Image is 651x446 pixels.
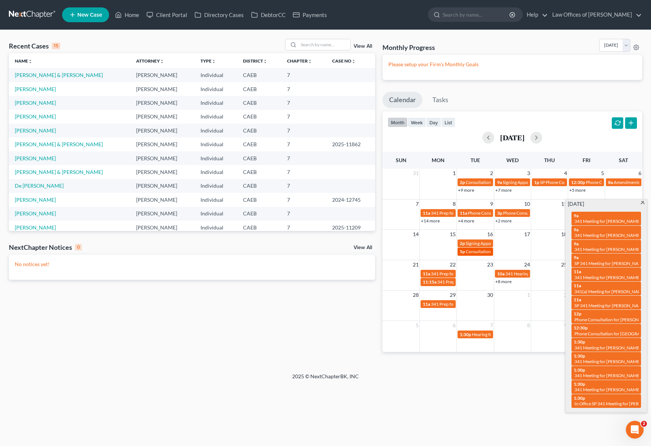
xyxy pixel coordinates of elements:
[472,332,569,337] span: Hearing for [PERSON_NAME] & [PERSON_NAME]
[574,387,641,392] span: 341 Meeting for [PERSON_NAME]
[15,210,56,217] a: [PERSON_NAME]
[130,165,195,179] td: [PERSON_NAME]
[449,230,456,239] span: 15
[571,180,585,185] span: 12:30p
[608,180,613,185] span: 8a
[130,96,195,110] td: [PERSON_NAME]
[441,117,455,127] button: list
[15,224,56,231] a: [PERSON_NAME]
[574,297,581,302] span: 11a
[195,82,237,96] td: Individual
[15,100,56,106] a: [PERSON_NAME]
[526,169,531,178] span: 3
[431,210,491,216] span: 341 Prep for [PERSON_NAME]
[574,395,585,401] span: 1:30p
[9,243,82,252] div: NextChapter Notices
[503,180,586,185] span: Signing Appointment for [PERSON_NAME]
[574,227,579,232] span: 9a
[583,157,590,163] span: Fri
[396,157,407,163] span: Sun
[351,59,356,64] i: unfold_more
[243,58,267,64] a: Districtunfold_more
[526,321,531,330] span: 8
[289,8,331,21] a: Payments
[130,179,195,193] td: [PERSON_NAME]
[281,151,326,165] td: 7
[281,124,326,137] td: 7
[466,241,549,246] span: Signing Appointment for [PERSON_NAME]
[626,421,644,439] iframe: Intercom live chat
[298,39,350,50] input: Search by name...
[281,82,326,96] td: 7
[15,197,56,203] a: [PERSON_NAME]
[560,199,568,208] span: 11
[195,207,237,221] td: Individual
[431,271,491,276] span: 341 Prep for [PERSON_NAME]
[237,165,281,179] td: CAEB
[452,169,456,178] span: 1
[15,182,64,189] a: De [PERSON_NAME]
[497,180,502,185] span: 9a
[468,210,549,216] span: Phone Consultation for [PERSON_NAME]
[382,92,422,108] a: Calendar
[237,193,281,207] td: CAEB
[500,134,524,141] h2: [DATE]
[130,124,195,137] td: [PERSON_NAME]
[437,279,536,285] span: 341 Prep for [PERSON_NAME] & [PERSON_NAME]
[443,8,510,21] input: Search by name...
[212,59,216,64] i: unfold_more
[489,169,494,178] span: 2
[460,180,465,185] span: 2p
[452,321,456,330] span: 6
[544,157,555,163] span: Thu
[423,271,430,276] span: 11a
[15,141,103,147] a: [PERSON_NAME] & [PERSON_NAME]
[574,218,641,224] span: 341 Meeting for [PERSON_NAME]
[563,291,568,299] span: 2
[281,96,326,110] td: 7
[308,59,312,64] i: unfold_more
[354,245,372,250] a: View All
[130,137,195,151] td: [PERSON_NAME]
[281,193,326,207] td: 7
[523,230,531,239] span: 17
[574,241,579,247] span: 9a
[534,180,539,185] span: 1p
[130,151,195,165] td: [PERSON_NAME]
[574,311,581,316] span: 12p
[237,207,281,221] td: CAEB
[563,321,568,330] span: 9
[460,210,467,216] span: 11a
[506,157,519,163] span: Wed
[15,261,369,268] p: No notices yet!
[569,187,586,193] a: +5 more
[388,61,636,68] p: Please setup your Firm's Monthly Goals
[237,96,281,110] td: CAEB
[237,124,281,137] td: CAEB
[574,339,585,345] span: 1:30p
[574,269,581,274] span: 11a
[195,137,237,151] td: Individual
[460,332,471,337] span: 1:30p
[237,137,281,151] td: CAEB
[75,244,82,251] div: 0
[638,169,642,178] span: 6
[560,260,568,269] span: 25
[486,230,494,239] span: 16
[426,92,455,108] a: Tasks
[574,213,579,218] span: 9a
[130,110,195,124] td: [PERSON_NAME]
[28,59,33,64] i: unfold_more
[281,110,326,124] td: 7
[77,12,102,18] span: New Case
[195,165,237,179] td: Individual
[600,169,605,178] span: 5
[130,68,195,82] td: [PERSON_NAME]
[281,68,326,82] td: 7
[263,59,267,64] i: unfold_more
[408,117,426,127] button: week
[495,218,512,224] a: +2 more
[495,187,512,193] a: +7 more
[526,291,531,299] span: 1
[560,230,568,239] span: 18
